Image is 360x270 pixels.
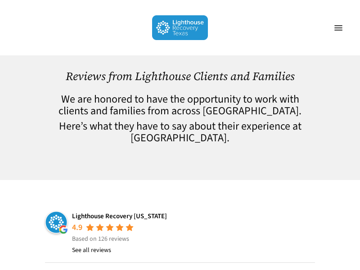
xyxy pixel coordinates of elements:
div: 4.9 [72,222,82,233]
a: Lighthouse Recovery [US_STATE] [72,211,167,221]
h4: Here’s what they have to say about their experience at [GEOGRAPHIC_DATA]. [45,121,315,144]
a: Navigation Menu [329,23,347,32]
span: Based on 126 reviews [72,234,129,243]
h4: We are honored to have the opportunity to work with clients and families from across [GEOGRAPHIC_... [45,94,315,117]
h1: Reviews from Lighthouse Clients and Families [45,70,315,83]
img: Lighthouse Recovery Texas [45,211,67,234]
img: Lighthouse Recovery Texas [152,15,208,40]
a: See all reviews [72,245,111,256]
